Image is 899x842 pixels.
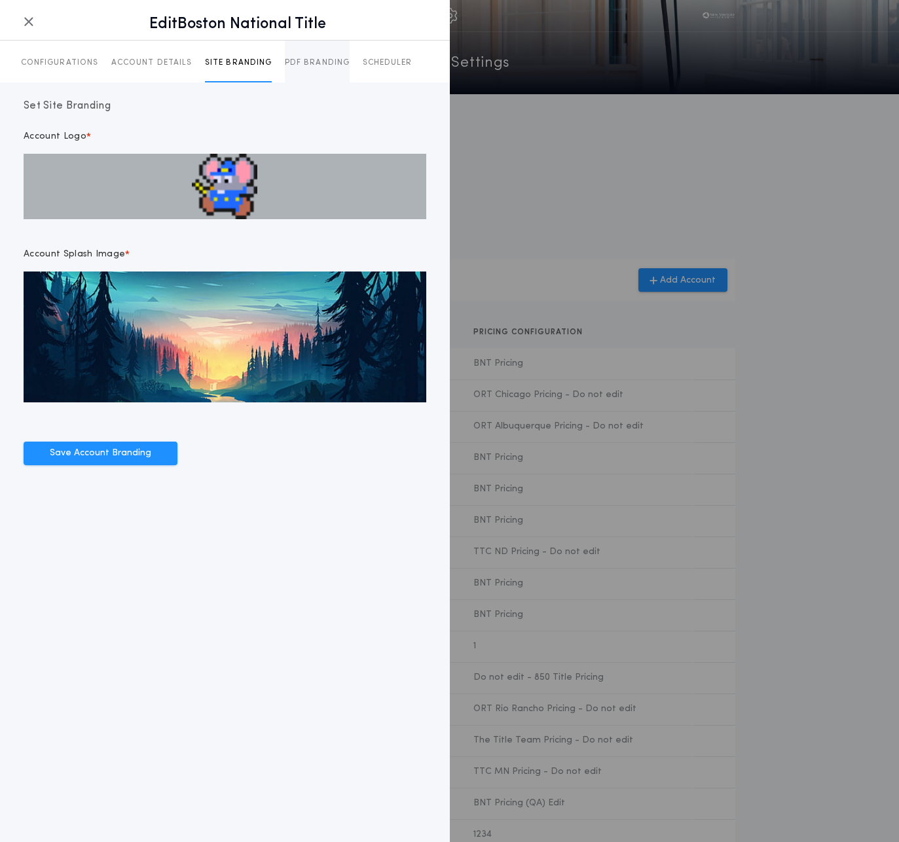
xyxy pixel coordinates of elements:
button: Save Account Branding [24,442,177,465]
p: Account Logo [24,130,86,143]
p: PDF BRANDING [285,58,350,68]
h1: Edit Boston National Title [42,14,434,35]
img: Preview view [24,154,426,219]
p: CONFIGURATIONS [21,58,98,68]
p: ACCOUNT DETAILS [111,58,192,68]
p: SCHEDULER [363,58,413,68]
p: Account Splash Image [24,248,125,261]
img: Preview view [24,272,426,402]
p: SITE BRANDING [205,58,272,68]
h3: Set Site Branding [24,98,426,114]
